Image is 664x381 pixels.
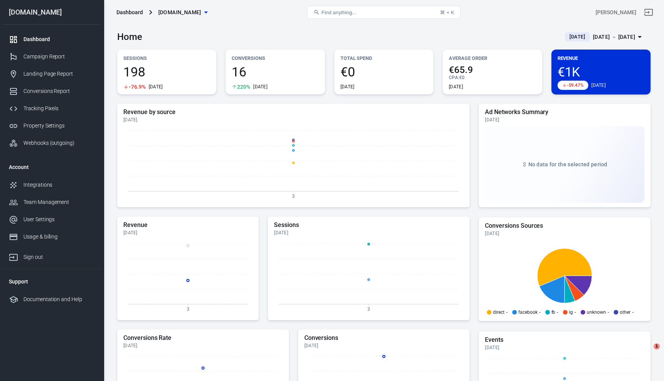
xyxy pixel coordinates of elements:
span: m3ta-stacking.com [158,8,201,17]
div: [DATE] [123,117,463,123]
p: direct [493,310,505,315]
div: Property Settings [23,122,95,130]
p: fb [551,310,556,315]
h5: Events [485,336,644,344]
p: facebook [518,310,538,315]
h3: Home [117,31,142,42]
div: Conversions Report [23,87,95,95]
div: Usage & billing [23,233,95,241]
div: Campaign Report [23,53,95,61]
h5: Conversions [304,334,464,342]
div: [DATE] [340,84,355,90]
div: Team Management [23,198,95,206]
h5: Revenue [123,221,252,229]
div: [DATE] [253,84,267,90]
li: Support [3,272,101,291]
div: Account id: VicIO3n3 [596,8,636,17]
p: unknown [587,310,606,315]
span: €1K [558,65,644,78]
span: - [608,310,609,315]
div: [DATE] [304,343,464,349]
span: 16 [232,65,319,78]
div: [DATE] [485,230,644,237]
a: Webhooks (outgoing) [3,134,101,152]
a: Dashboard [3,31,101,48]
div: [DATE] [274,230,463,236]
p: Average Order [449,54,536,62]
button: Find anything...⌘ + K [307,6,461,19]
a: Integrations [3,176,101,194]
span: 1 [654,343,660,350]
a: Campaign Report [3,48,101,65]
div: [DATE] [591,82,606,88]
span: €0 [459,75,465,80]
span: -59.47% [567,83,584,88]
h5: Revenue by source [123,108,463,116]
p: other [620,310,631,315]
div: [DATE] [123,230,252,236]
a: Property Settings [3,117,101,134]
span: - [539,310,541,315]
p: Total Spend [340,54,427,62]
h5: Conversions Sources [485,222,644,230]
p: Revenue [558,54,644,62]
p: Sessions [123,54,210,62]
span: CPA : [449,75,459,80]
a: Sign out [639,3,658,22]
span: €0 [340,65,427,78]
a: User Settings [3,211,101,228]
div: [DATE] [123,343,283,349]
span: 198 [123,65,210,78]
div: Landing Page Report [23,70,95,78]
a: Landing Page Report [3,65,101,83]
tspan: 3 [367,306,370,311]
p: ig [569,310,573,315]
a: Sign out [3,245,101,266]
div: Sign out [23,253,95,261]
div: Dashboard [23,35,95,43]
div: User Settings [23,215,95,224]
a: Conversions Report [3,83,101,100]
div: [DATE] [449,84,463,90]
div: [DATE] － [DATE] [593,32,635,42]
div: [DATE] [485,117,644,123]
div: [DATE] [149,84,163,90]
span: - [574,310,576,315]
div: Dashboard [116,8,143,16]
iframe: Intercom live chat [638,343,656,362]
h5: Conversions Rate [123,334,283,342]
tspan: 3 [292,193,295,199]
span: - [632,310,634,315]
a: Team Management [3,194,101,211]
div: ⌘ + K [440,10,454,15]
div: [DOMAIN_NAME] [3,9,101,16]
span: 220% [237,84,250,89]
h5: Ad Networks Summary [485,108,644,116]
button: [DOMAIN_NAME] [155,5,211,20]
span: - [557,310,558,315]
span: -76.9% [129,84,146,89]
div: Tracking Pixels [23,104,95,113]
tspan: 3 [187,306,189,311]
span: €65.9 [449,65,536,75]
div: Documentation and Help [23,295,95,303]
div: Webhooks (outgoing) [23,139,95,147]
div: Integrations [23,181,95,189]
p: Conversions [232,54,319,62]
li: Account [3,158,101,176]
h5: Sessions [274,221,463,229]
button: [DATE][DATE] － [DATE] [559,31,651,43]
div: [DATE] [485,345,644,351]
span: No data for the selected period [528,161,608,167]
a: Usage & billing [3,228,101,245]
span: - [506,310,508,315]
a: Tracking Pixels [3,100,101,117]
span: [DATE] [566,33,588,41]
span: Find anything... [321,10,356,15]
